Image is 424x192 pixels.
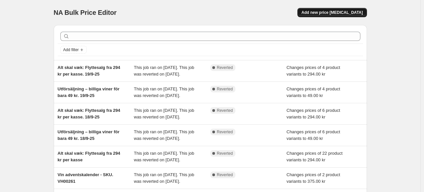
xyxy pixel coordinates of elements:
[134,151,194,162] span: This job ran on [DATE]. This job was reverted on [DATE].
[58,172,113,184] span: Vin adventskalender - SKU. VH00261
[58,151,120,162] span: Alt skal væk: Flyttesalg fra 294 kr per kasse
[217,172,233,177] span: Reverted
[58,108,120,119] span: Alt skal væk: Flyttesalg fra 294 kr per kasse. 18/9-25
[217,129,233,135] span: Reverted
[287,108,340,119] span: Changes prices of 6 product variants to 294.00 kr
[301,10,363,15] span: Add new price [MEDICAL_DATA]
[287,172,340,184] span: Changes prices of 2 product variants to 375.00 kr
[134,129,194,141] span: This job ran on [DATE]. This job was reverted on [DATE].
[217,108,233,113] span: Reverted
[217,86,233,92] span: Reverted
[297,8,367,17] button: Add new price [MEDICAL_DATA]
[134,172,194,184] span: This job ran on [DATE]. This job was reverted on [DATE].
[58,65,120,77] span: Alt skal væk: Flyttesalg fra 294 kr per kasse. 19/9-25
[217,151,233,156] span: Reverted
[134,65,194,77] span: This job ran on [DATE]. This job was reverted on [DATE].
[60,46,87,54] button: Add filter
[58,129,120,141] span: Utförsäljning – billiga viner för bara 49 kr. 18/9-25
[58,86,120,98] span: Utförsäljning – billiga viner för bara 49 kr. 19/9-25
[287,65,340,77] span: Changes prices of 4 product variants to 294.00 kr
[287,129,340,141] span: Changes prices of 6 product variants to 49.00 kr
[134,108,194,119] span: This job ran on [DATE]. This job was reverted on [DATE].
[217,65,233,70] span: Reverted
[54,9,117,16] span: NA Bulk Price Editor
[287,151,343,162] span: Changes prices of 22 product variants to 294.00 kr
[63,47,79,52] span: Add filter
[134,86,194,98] span: This job ran on [DATE]. This job was reverted on [DATE].
[287,86,340,98] span: Changes prices of 4 product variants to 49.00 kr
